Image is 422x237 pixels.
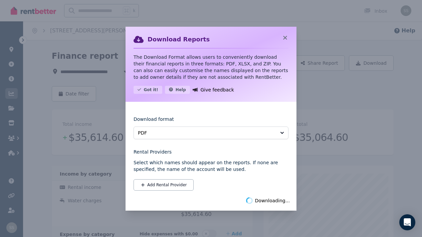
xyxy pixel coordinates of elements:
legend: Rental Providers [134,149,288,155]
button: Help [165,86,190,94]
button: Add Rental Provider [134,179,194,191]
a: Give feedback [193,86,234,94]
button: Got it! [134,86,162,94]
span: PDF [138,130,275,136]
p: Select which names should appear on the reports. If none are specified, the name of the account w... [134,159,288,173]
h2: Download Reports [148,35,210,44]
button: PDF [134,127,288,139]
label: Download format [134,116,174,127]
p: The Download Format allows users to conveniently download their financial reports in three format... [134,54,288,80]
div: Open Intercom Messenger [399,214,415,230]
span: Downloading... [255,197,290,204]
